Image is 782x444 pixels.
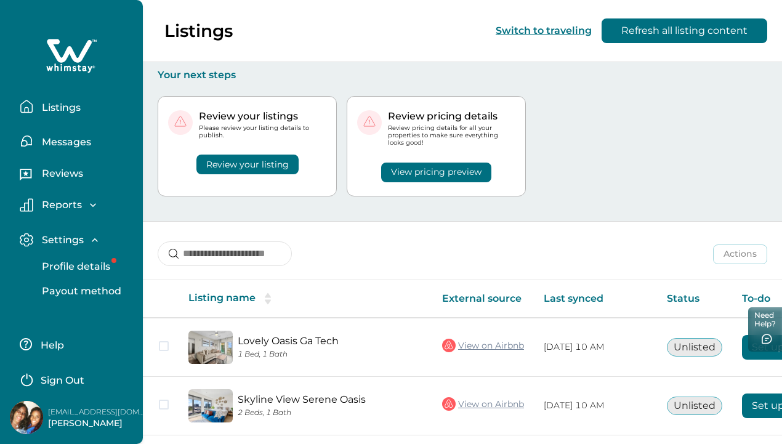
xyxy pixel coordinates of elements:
[256,293,280,305] button: sorting
[38,102,81,114] p: Listings
[41,374,84,387] p: Sign Out
[496,25,592,36] button: Switch to traveling
[188,331,233,364] img: propertyImage_Lovely Oasis Ga Tech
[713,244,767,264] button: Actions
[442,396,524,412] a: View on Airbnb
[37,339,64,352] p: Help
[432,280,534,318] th: External source
[238,394,422,405] a: Skyline View Serene Oasis
[48,418,147,430] p: [PERSON_NAME]
[20,366,129,391] button: Sign Out
[199,110,326,123] p: Review your listings
[158,69,767,81] p: Your next steps
[38,199,82,211] p: Reports
[442,337,524,353] a: View on Airbnb
[381,163,491,182] button: View pricing preview
[188,389,233,422] img: propertyImage_Skyline View Serene Oasis
[238,350,422,359] p: 1 Bed, 1 Bath
[667,338,722,357] button: Unlisted
[20,198,133,212] button: Reports
[20,254,133,304] div: Settings
[20,233,133,247] button: Settings
[199,124,326,139] p: Please review your listing details to publish.
[28,279,142,304] button: Payout method
[667,397,722,415] button: Unlisted
[544,400,647,412] p: [DATE] 10 AM
[48,406,147,418] p: [EMAIL_ADDRESS][DOMAIN_NAME]
[657,280,732,318] th: Status
[602,18,767,43] button: Refresh all listing content
[20,332,129,357] button: Help
[388,110,515,123] p: Review pricing details
[388,124,515,147] p: Review pricing details for all your properties to make sure everything looks good!
[38,234,84,246] p: Settings
[164,20,233,41] p: Listings
[38,285,121,297] p: Payout method
[28,254,142,279] button: Profile details
[544,341,647,353] p: [DATE] 10 AM
[238,335,422,347] a: Lovely Oasis Ga Tech
[38,136,91,148] p: Messages
[38,260,110,273] p: Profile details
[20,129,133,153] button: Messages
[20,163,133,188] button: Reviews
[196,155,299,174] button: Review your listing
[38,168,83,180] p: Reviews
[10,401,43,434] img: Whimstay Host
[238,408,422,418] p: 2 Beds, 1 Bath
[20,94,133,119] button: Listings
[534,280,657,318] th: Last synced
[179,280,432,318] th: Listing name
